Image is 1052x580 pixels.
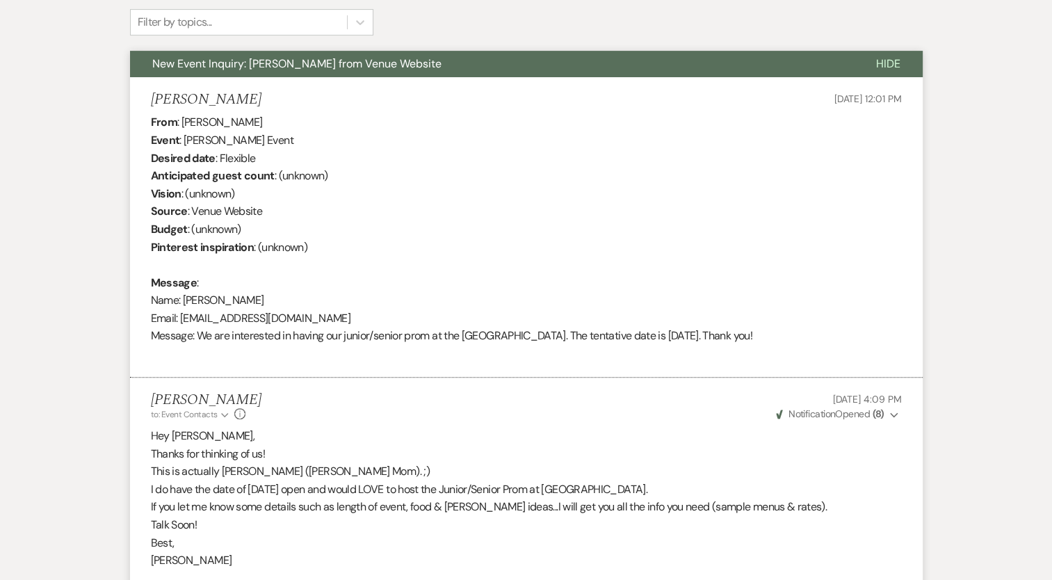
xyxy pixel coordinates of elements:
p: Thanks for thinking of us! [151,445,902,463]
span: Hide [876,56,900,71]
span: to: Event Contacts [151,409,218,420]
div: : [PERSON_NAME] : [PERSON_NAME] Event : Flexible : (unknown) : (unknown) : Venue Website : (unkno... [151,113,902,362]
span: Notification [788,408,835,420]
p: [PERSON_NAME] [151,551,902,570]
h5: [PERSON_NAME] [151,91,261,108]
h5: [PERSON_NAME] [151,392,261,409]
b: Pinterest inspiration [151,240,254,255]
span: [DATE] 4:09 PM [832,393,901,405]
p: Talk Soon! [151,516,902,534]
b: From [151,115,177,129]
span: New Event Inquiry: [PERSON_NAME] from Venue Website [152,56,442,71]
div: Filter by topics... [138,14,212,31]
button: to: Event Contacts [151,408,231,421]
p: Best, [151,534,902,552]
button: Hide [854,51,923,77]
p: Hey [PERSON_NAME], [151,427,902,445]
b: Message [151,275,197,290]
span: Opened [776,408,884,420]
b: Vision [151,186,181,201]
button: New Event Inquiry: [PERSON_NAME] from Venue Website [130,51,854,77]
p: I do have the date of [DATE] open and would LOVE to host the Junior/Senior Prom at [GEOGRAPHIC_DA... [151,481,902,499]
b: Source [151,204,188,218]
b: Desired date [151,151,216,166]
b: Event [151,133,180,147]
span: [DATE] 12:01 PM [834,92,902,105]
b: Anticipated guest count [151,168,275,183]
b: Budget [151,222,188,236]
strong: ( 8 ) [872,408,884,420]
p: This is actually [PERSON_NAME] ([PERSON_NAME] Mom). ;) [151,462,902,481]
button: NotificationOpened (8) [774,407,902,421]
p: If you let me know some details such as length of event, food & [PERSON_NAME] ideas...I will get ... [151,498,902,516]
